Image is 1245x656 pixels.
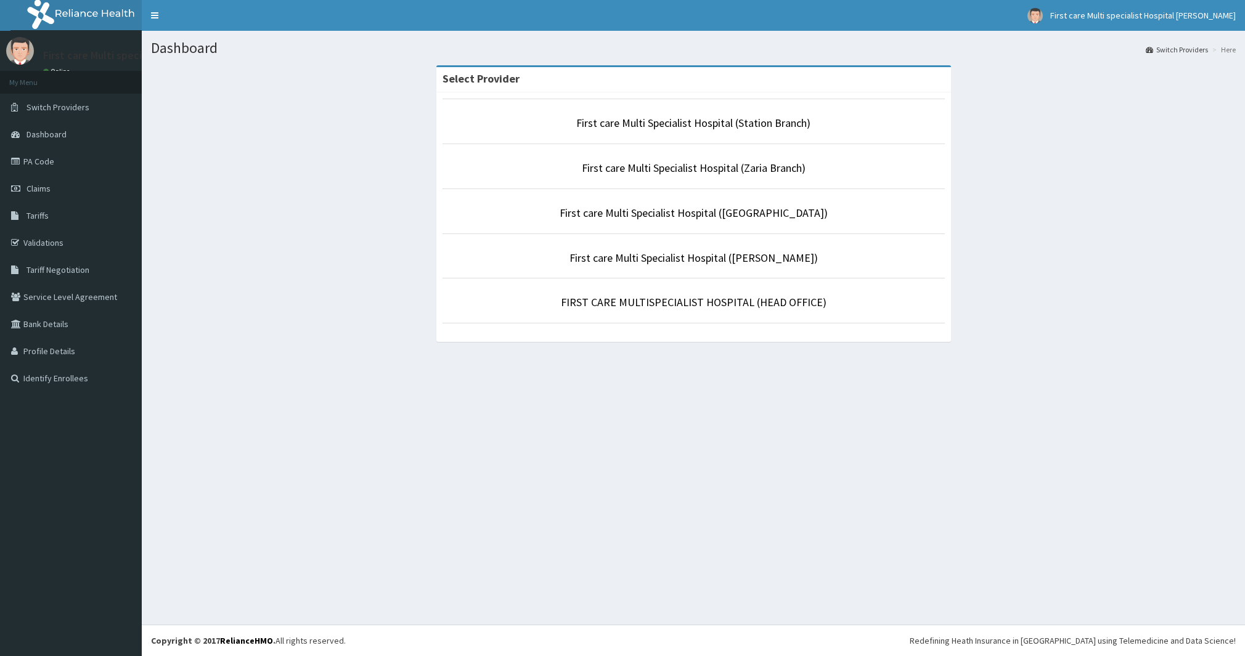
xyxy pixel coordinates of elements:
[569,251,818,265] a: First care Multi Specialist Hospital ([PERSON_NAME])
[27,102,89,113] span: Switch Providers
[576,116,810,130] a: First care Multi Specialist Hospital (Station Branch)
[443,71,520,86] strong: Select Provider
[560,206,828,220] a: First care Multi Specialist Hospital ([GEOGRAPHIC_DATA])
[220,635,273,646] a: RelianceHMO
[27,264,89,275] span: Tariff Negotiation
[582,161,806,175] a: First care Multi Specialist Hospital (Zaria Branch)
[142,625,1245,656] footer: All rights reserved.
[561,295,827,309] a: FIRST CARE MULTISPECIALIST HOSPITAL (HEAD OFFICE)
[27,129,67,140] span: Dashboard
[151,635,276,646] strong: Copyright © 2017 .
[1209,44,1236,55] li: Here
[6,37,34,65] img: User Image
[151,40,1236,56] h1: Dashboard
[27,210,49,221] span: Tariffs
[27,183,51,194] span: Claims
[910,634,1236,647] div: Redefining Heath Insurance in [GEOGRAPHIC_DATA] using Telemedicine and Data Science!
[1050,10,1236,21] span: First care Multi specialist Hospital [PERSON_NAME]
[1027,8,1043,23] img: User Image
[43,50,289,61] p: First care Multi specialist Hospital [PERSON_NAME]
[43,67,73,76] a: Online
[1146,44,1208,55] a: Switch Providers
